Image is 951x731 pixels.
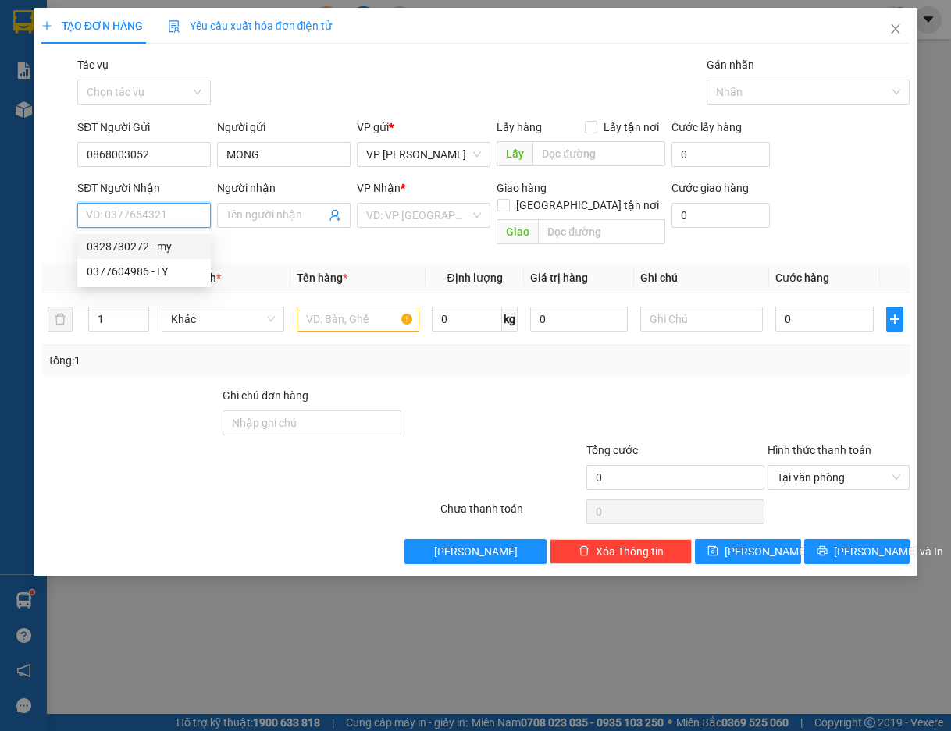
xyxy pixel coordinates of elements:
[707,545,718,558] span: save
[41,20,52,31] span: plus
[217,119,351,136] div: Người gửi
[725,543,808,560] span: [PERSON_NAME]
[123,25,210,44] span: Bến xe [GEOGRAPHIC_DATA]
[671,182,749,194] label: Cước giao hàng
[87,263,201,280] div: 0377604986 - LY
[889,23,902,35] span: close
[538,219,665,244] input: Dọc đường
[497,182,547,194] span: Giao hàng
[162,271,220,284] span: Đơn vị tính
[329,209,341,222] span: user-add
[532,141,665,166] input: Dọc đường
[357,119,490,136] div: VP gửi
[597,119,665,136] span: Lấy tận nơi
[42,84,191,97] span: -----------------------------------------
[671,121,742,133] label: Cước lấy hàng
[366,143,481,166] span: VP Long Khánh
[497,121,542,133] span: Lấy hàng
[874,8,917,51] button: Close
[5,101,163,110] span: [PERSON_NAME]:
[671,142,770,167] input: Cước lấy hàng
[434,543,518,560] span: [PERSON_NAME]
[497,219,538,244] span: Giao
[123,47,215,66] span: 01 Võ Văn Truyện, KP.1, Phường 2
[596,543,664,560] span: Xóa Thông tin
[510,197,665,214] span: [GEOGRAPHIC_DATA] tận nơi
[404,539,547,564] button: [PERSON_NAME]
[550,539,692,564] button: deleteXóa Thông tin
[497,141,532,166] span: Lấy
[223,389,308,402] label: Ghi chú đơn hàng
[223,410,401,435] input: Ghi chú đơn hàng
[123,69,191,79] span: Hotline: 19001152
[502,307,518,332] span: kg
[77,259,211,284] div: 0377604986 - LY
[777,466,900,489] span: Tại văn phòng
[887,313,903,325] span: plus
[297,307,419,332] input: VD: Bàn, Ghế
[579,545,589,558] span: delete
[775,271,829,284] span: Cước hàng
[217,179,351,197] div: Người nhận
[357,182,401,194] span: VP Nhận
[123,9,214,22] strong: ĐỒNG PHƯỚC
[586,444,638,456] span: Tổng cước
[168,20,180,33] img: icon
[48,307,73,332] button: delete
[671,203,770,228] input: Cước giao hàng
[834,543,943,560] span: [PERSON_NAME] và In
[530,271,588,284] span: Giá trị hàng
[87,238,201,255] div: 0328730272 - my
[168,20,333,32] span: Yêu cầu xuất hóa đơn điện tử
[77,179,211,197] div: SĐT Người Nhận
[439,500,584,527] div: Chưa thanh toán
[48,352,369,369] div: Tổng: 1
[171,307,275,331] span: Khác
[640,307,763,332] input: Ghi Chú
[886,307,904,332] button: plus
[707,59,754,71] label: Gán nhãn
[5,9,75,78] img: logo
[297,271,347,284] span: Tên hàng
[5,113,95,122] span: In ngày:
[34,113,95,122] span: 10:20:59 [DATE]
[447,271,503,284] span: Định lượng
[804,539,910,564] button: printer[PERSON_NAME] và In
[78,99,163,111] span: VPAS1309250049
[768,444,871,456] label: Hình thức thanh toán
[77,234,211,259] div: 0328730272 - my
[77,119,211,136] div: SĐT Người Gửi
[634,263,769,293] th: Ghi chú
[817,545,828,558] span: printer
[41,20,143,32] span: TẠO ĐƠN HÀNG
[695,539,801,564] button: save[PERSON_NAME]
[77,59,109,71] label: Tác vụ
[530,307,628,332] input: 0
